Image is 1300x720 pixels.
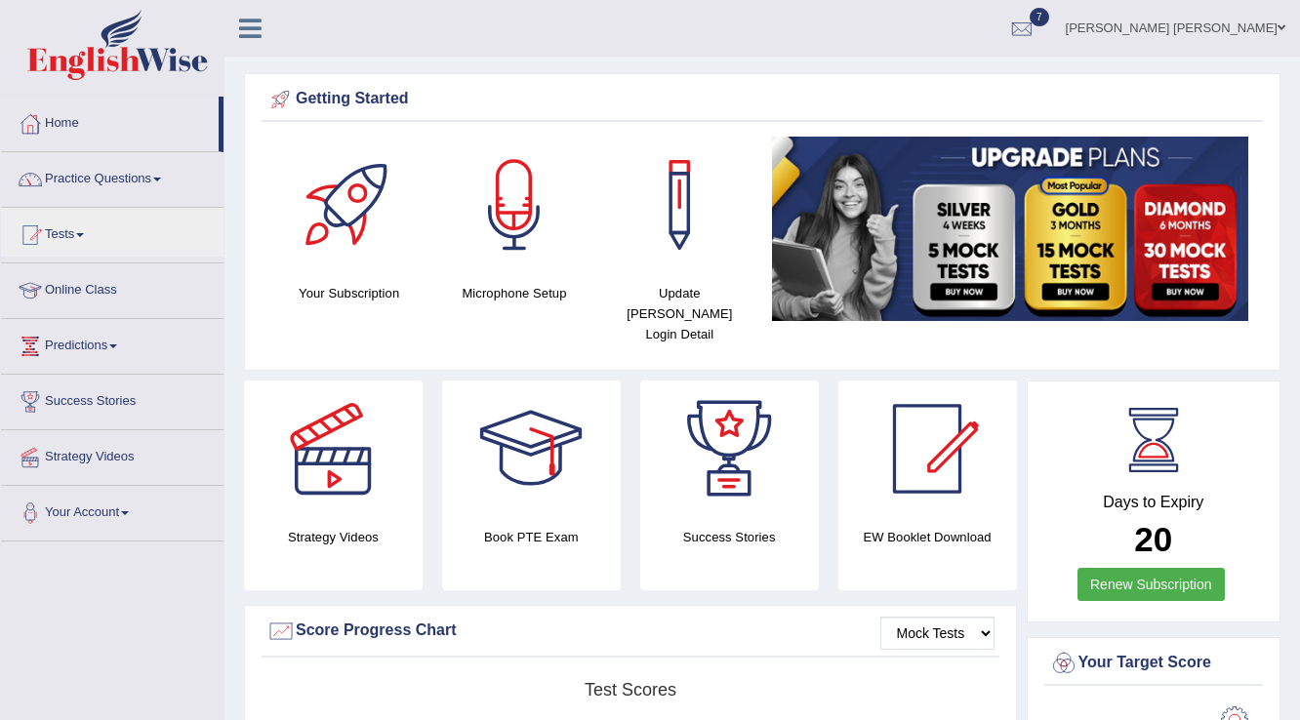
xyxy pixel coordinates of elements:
a: Success Stories [1,375,223,423]
h4: Days to Expiry [1049,494,1259,511]
b: 20 [1134,520,1172,558]
h4: Your Subscription [276,283,422,303]
h4: Success Stories [640,527,819,547]
a: Your Account [1,486,223,535]
div: Your Target Score [1049,649,1259,678]
a: Tests [1,208,223,257]
tspan: Test scores [585,680,676,700]
h4: Update [PERSON_NAME] Login Detail [607,283,752,344]
a: Strategy Videos [1,430,223,479]
h4: Microphone Setup [441,283,587,303]
img: small5.jpg [772,137,1248,321]
div: Getting Started [266,85,1258,114]
a: Predictions [1,319,223,368]
a: Practice Questions [1,152,223,201]
a: Home [1,97,219,145]
a: Renew Subscription [1077,568,1225,601]
h4: Book PTE Exam [442,527,621,547]
a: Online Class [1,263,223,312]
div: Score Progress Chart [266,617,995,646]
h4: EW Booklet Download [838,527,1017,547]
h4: Strategy Videos [244,527,423,547]
span: 7 [1030,8,1049,26]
